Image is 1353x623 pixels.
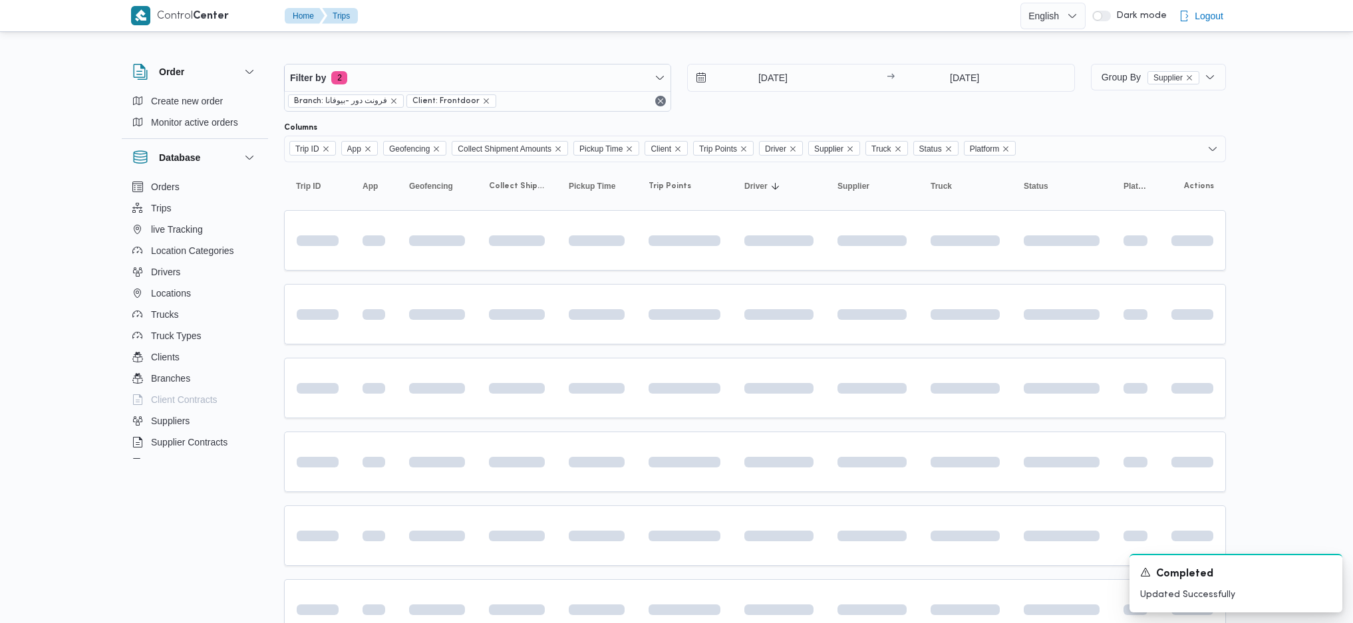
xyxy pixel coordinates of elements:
h3: Order [159,64,184,80]
button: Remove Status from selection in this group [945,145,953,153]
button: Supplier [832,176,912,197]
button: Create new order [127,90,263,112]
span: Status [919,142,942,156]
button: Home [285,8,325,24]
button: Group BySupplierremove selected entity [1091,64,1226,90]
span: Branch: فرونت دور -بيوفانا [288,94,404,108]
span: Logout [1195,8,1223,24]
span: Trips [151,200,172,216]
button: live Tracking [127,219,263,240]
span: Status [1024,181,1048,191]
button: Remove Collect Shipment Amounts from selection in this group [554,145,562,153]
span: Supplier [1153,72,1183,84]
span: Truck Types [151,328,201,344]
span: Trip Points [693,141,754,156]
button: Filter by2 active filters [285,64,671,91]
button: Monitor active orders [127,112,263,133]
span: Driver [759,141,803,156]
span: Dark mode [1111,11,1167,21]
button: Logout [1173,3,1229,29]
span: App [347,142,361,156]
img: X8yXhbKr1z7QwAAAABJRU5ErkJggg== [131,6,150,25]
span: Truck [871,142,891,156]
span: Suppliers [151,413,190,429]
button: Remove Pickup Time from selection in this group [625,145,633,153]
span: Collect Shipment Amounts [458,142,551,156]
h3: Database [159,150,200,166]
svg: Sorted in descending order [770,181,781,191]
button: remove selected entity [1185,74,1193,82]
span: Trip ID [295,142,319,156]
button: Platform [1118,176,1153,197]
span: Truck [865,141,908,156]
span: Driver; Sorted in descending order [744,181,768,191]
span: App [363,181,378,191]
span: Devices [151,455,184,471]
button: Branches [127,368,263,389]
button: Truck Types [127,325,263,346]
button: Clients [127,346,263,368]
div: Database [122,176,268,464]
button: Locations [127,283,263,304]
span: Trip ID [289,141,336,156]
button: Supplier Contracts [127,432,263,453]
input: Press the down key to open a popover containing a calendar. [899,64,1031,91]
span: Supplier [1147,71,1199,84]
button: DriverSorted in descending order [739,176,819,197]
span: Collect Shipment Amounts [452,141,568,156]
span: Trucks [151,307,178,322]
span: Branches [151,370,190,386]
button: Location Categories [127,240,263,261]
span: Client [651,142,671,156]
span: Drivers [151,264,180,280]
button: Trips [127,197,263,219]
button: Trip ID [291,176,344,197]
span: Completed [1156,566,1213,582]
button: Truck [925,176,1005,197]
span: Truck [931,181,952,191]
span: Trip Points [649,181,691,191]
button: Pickup Time [563,176,630,197]
button: Order [132,64,257,80]
span: Platform [1124,181,1147,191]
span: Trip ID [296,181,321,191]
span: Driver [765,142,786,156]
span: Supplier [837,181,869,191]
button: Drivers [127,261,263,283]
span: Status [913,141,959,156]
iframe: chat widget [13,570,56,610]
button: Geofencing [404,176,470,197]
span: Supplier Contracts [151,434,227,450]
button: remove selected entity [390,97,398,105]
span: Location Categories [151,243,234,259]
span: Geofencing [383,141,446,156]
button: Remove Client from selection in this group [674,145,682,153]
button: Remove Truck from selection in this group [894,145,902,153]
span: live Tracking [151,221,203,237]
button: Remove App from selection in this group [364,145,372,153]
span: Platform [970,142,1000,156]
button: Remove Trip Points from selection in this group [740,145,748,153]
button: Open list of options [1207,144,1218,154]
span: Trip Points [699,142,737,156]
span: Client [645,141,688,156]
div: Notification [1140,566,1332,582]
button: Remove Geofencing from selection in this group [432,145,440,153]
span: Geofencing [389,142,430,156]
span: Client: Frontdoor [412,95,480,107]
button: Suppliers [127,410,263,432]
span: Supplier [808,141,860,156]
span: Create new order [151,93,223,109]
span: Pickup Time [569,181,615,191]
span: 2 active filters [331,71,347,84]
button: Devices [127,453,263,474]
button: Remove Supplier from selection in this group [846,145,854,153]
span: Clients [151,349,180,365]
button: Remove Trip ID from selection in this group [322,145,330,153]
span: Branch: فرونت دور -بيوفانا [294,95,387,107]
span: Locations [151,285,191,301]
button: Database [132,150,257,166]
button: Trucks [127,304,263,325]
span: Group By Supplier [1102,72,1199,82]
span: Collect Shipment Amounts [489,181,545,191]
